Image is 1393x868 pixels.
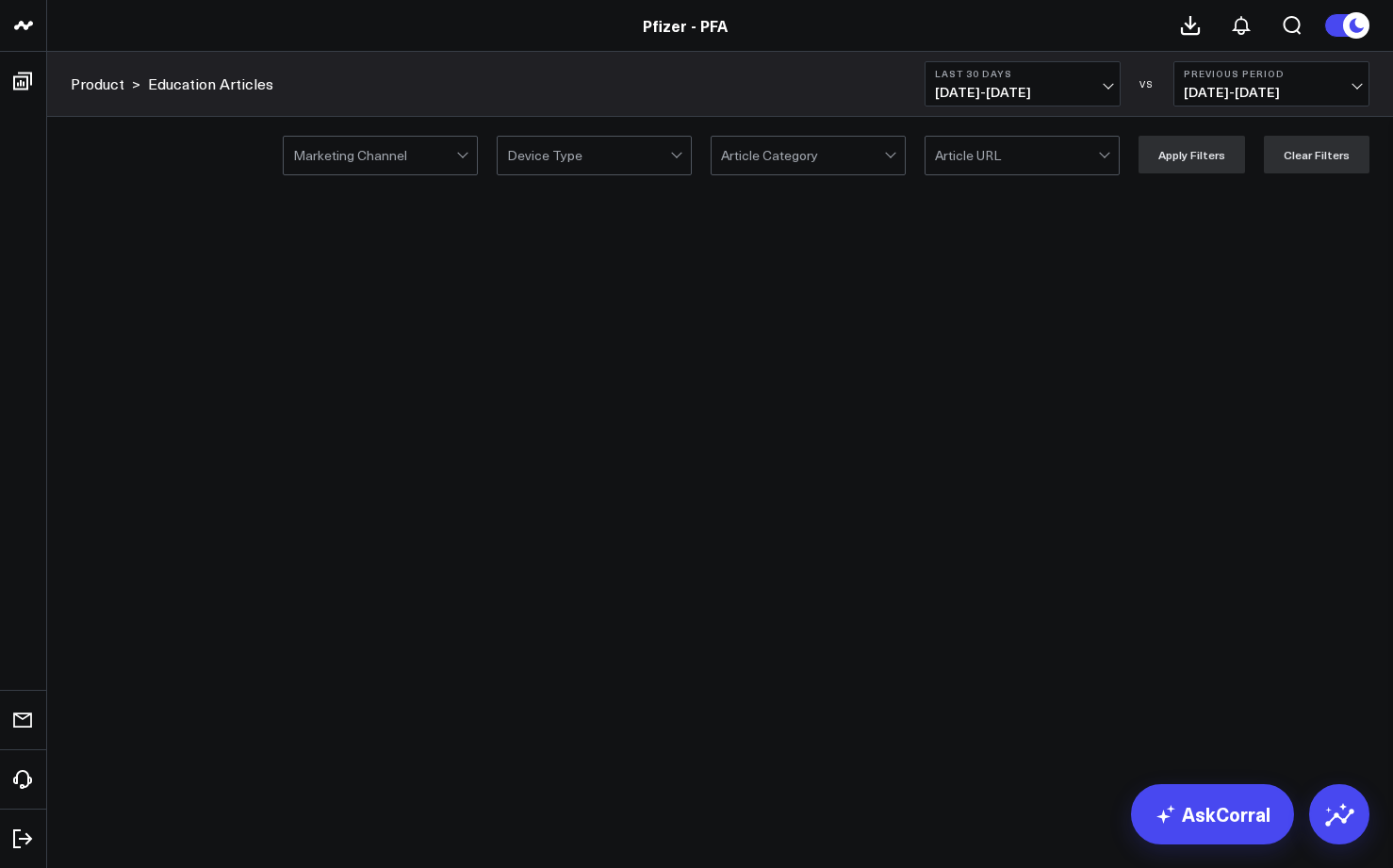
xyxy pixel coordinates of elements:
span: [DATE] - [DATE] [935,85,1110,100]
b: Previous Period [1184,68,1359,79]
button: Apply Filters [1139,136,1245,173]
div: VS [1130,78,1164,90]
button: Last 30 Days[DATE]-[DATE] [925,61,1121,106]
a: Education Articles [148,74,273,94]
div: > [71,74,140,94]
button: Clear Filters [1264,136,1369,173]
a: Product [71,74,124,94]
button: Previous Period[DATE]-[DATE] [1173,61,1369,106]
b: Last 30 Days [935,68,1110,79]
a: AskCorral [1131,784,1294,844]
a: Pfizer - PFA [643,15,728,36]
span: [DATE] - [DATE] [1184,85,1359,100]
